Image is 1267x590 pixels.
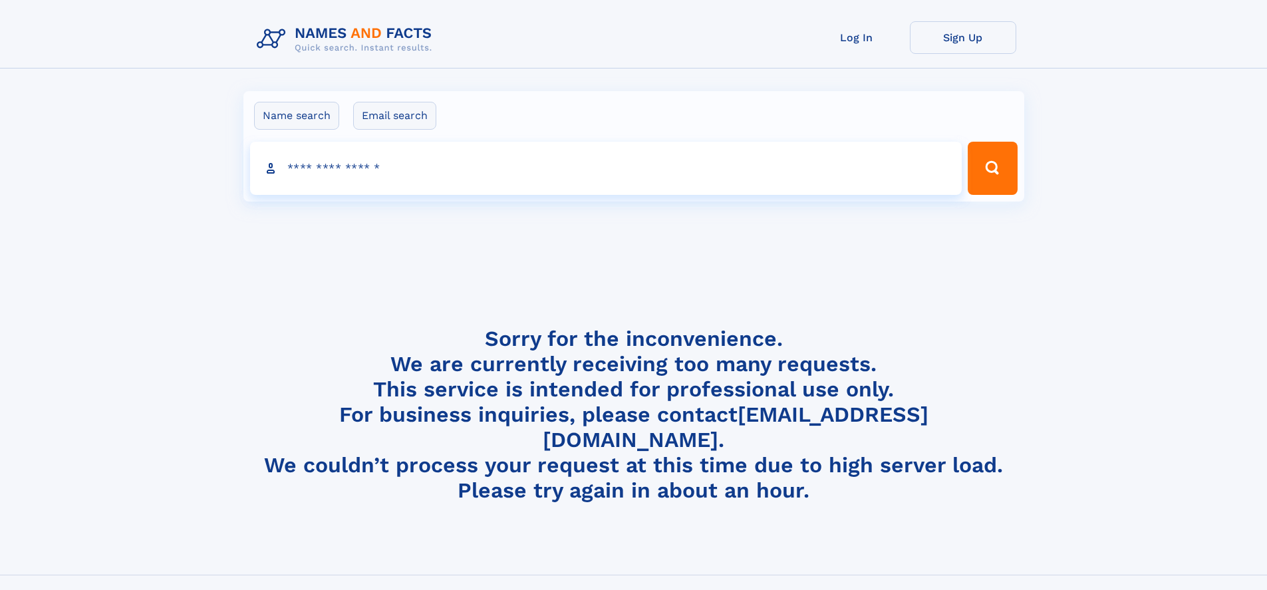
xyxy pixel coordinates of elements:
[250,142,962,195] input: search input
[251,21,443,57] img: Logo Names and Facts
[543,402,928,452] a: [EMAIL_ADDRESS][DOMAIN_NAME]
[254,102,339,130] label: Name search
[251,326,1016,504] h4: Sorry for the inconvenience. We are currently receiving too many requests. This service is intend...
[968,142,1017,195] button: Search Button
[910,21,1016,54] a: Sign Up
[353,102,436,130] label: Email search
[803,21,910,54] a: Log In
